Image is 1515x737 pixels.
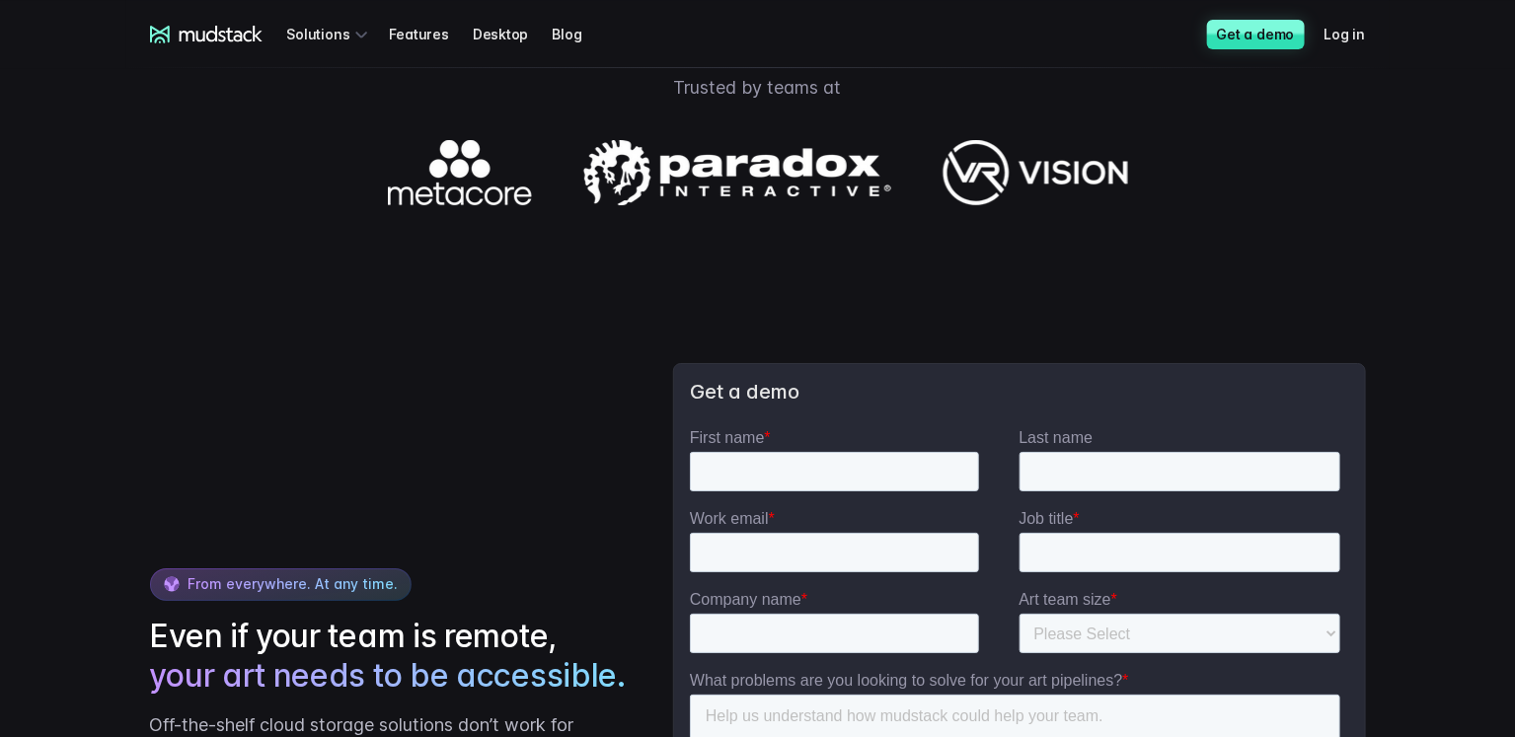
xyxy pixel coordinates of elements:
[150,656,626,696] span: your art needs to be accessible.
[1207,20,1305,49] a: Get a demo
[150,26,264,43] a: mudstack logo
[388,140,1128,205] img: Logos of companies using mudstack.
[150,617,635,696] h2: Even if your team is remote,
[473,16,553,52] a: Desktop
[1325,16,1390,52] a: Log in
[552,16,605,52] a: Blog
[389,16,472,52] a: Features
[286,16,373,52] div: Solutions
[690,380,1348,405] h3: Get a demo
[126,74,1390,101] p: Trusted by teams at
[189,575,399,592] span: From everywhere. At any time.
